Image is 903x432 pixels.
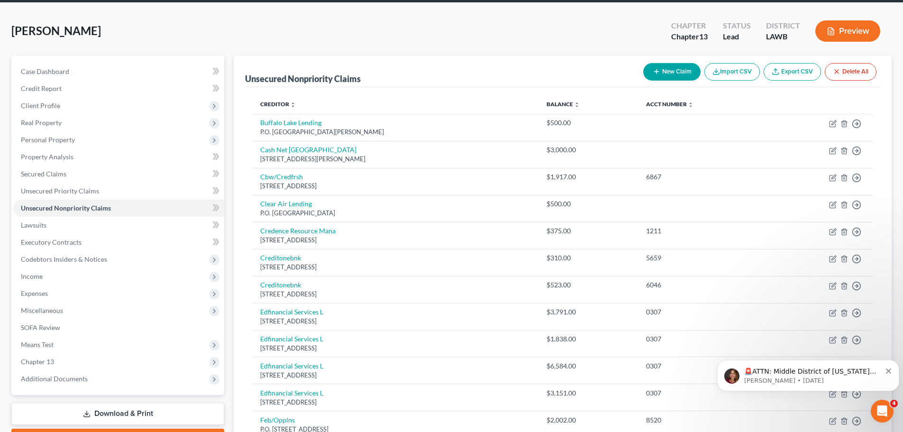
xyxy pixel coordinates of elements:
[260,335,323,343] a: Edfinancial Services L
[547,199,631,209] div: $500.00
[260,236,531,245] div: [STREET_ADDRESS]
[260,362,323,370] a: Edfinancial Services L
[646,415,760,425] div: 8520
[547,388,631,398] div: $3,151.00
[21,187,99,195] span: Unsecured Priority Claims
[260,317,531,326] div: [STREET_ADDRESS]
[646,172,760,182] div: 6867
[11,403,224,425] a: Download & Print
[260,308,323,316] a: Edfinancial Services L
[13,234,224,251] a: Executory Contracts
[671,31,708,42] div: Chapter
[643,63,701,81] button: New Claim
[871,400,894,423] iframe: Intercom live chat
[21,272,43,280] span: Income
[699,32,708,41] span: 13
[646,253,760,263] div: 5659
[260,344,531,353] div: [STREET_ADDRESS]
[260,371,531,380] div: [STREET_ADDRESS]
[646,388,760,398] div: 0307
[21,67,69,75] span: Case Dashboard
[260,416,295,424] a: Feb/Opplns
[646,101,693,108] a: Acct Number unfold_more
[671,20,708,31] div: Chapter
[723,20,751,31] div: Status
[547,334,631,344] div: $1,838.00
[260,182,531,191] div: [STREET_ADDRESS]
[13,200,224,217] a: Unsecured Nonpriority Claims
[766,20,800,31] div: District
[547,307,631,317] div: $3,791.00
[646,334,760,344] div: 0307
[260,398,531,407] div: [STREET_ADDRESS]
[21,170,66,178] span: Secured Claims
[21,358,54,366] span: Chapter 13
[646,280,760,290] div: 6046
[547,226,631,236] div: $375.00
[547,101,580,108] a: Balance unfold_more
[547,415,631,425] div: $2,002.00
[21,323,60,331] span: SOFA Review
[21,153,73,161] span: Property Analysis
[21,238,82,246] span: Executory Contracts
[21,119,62,127] span: Real Property
[21,221,46,229] span: Lawsuits
[21,255,107,263] span: Codebtors Insiders & Notices
[764,63,821,81] a: Export CSV
[547,280,631,290] div: $523.00
[260,290,531,299] div: [STREET_ADDRESS]
[21,375,88,383] span: Additional Documents
[260,200,312,208] a: Clear Air Lending
[704,63,760,81] button: Import CSV
[13,80,224,97] a: Credit Report
[21,101,60,110] span: Client Profile
[13,319,224,336] a: SOFA Review
[21,340,54,349] span: Means Test
[890,400,898,407] span: 4
[13,63,224,80] a: Case Dashboard
[646,307,760,317] div: 0307
[688,102,693,108] i: unfold_more
[260,209,531,218] div: P.O. [GEOGRAPHIC_DATA]
[646,361,760,371] div: 0307
[13,217,224,234] a: Lawsuits
[260,254,301,262] a: Creditonebnk
[260,155,531,164] div: [STREET_ADDRESS][PERSON_NAME]
[260,263,531,272] div: [STREET_ADDRESS]
[260,227,336,235] a: Credence Resource Mana
[11,24,101,37] span: [PERSON_NAME]
[547,253,631,263] div: $310.00
[21,136,75,144] span: Personal Property
[825,63,876,81] button: Delete All
[245,73,361,84] div: Unsecured Nonpriority Claims
[13,165,224,183] a: Secured Claims
[13,148,224,165] a: Property Analysis
[21,204,111,212] span: Unsecured Nonpriority Claims
[21,306,63,314] span: Miscellaneous
[547,361,631,371] div: $6,584.00
[260,281,301,289] a: Creditonebnk
[815,20,880,42] button: Preview
[260,119,321,127] a: Buffalo Lake Lending
[21,289,48,297] span: Expenses
[646,226,760,236] div: 1211
[574,102,580,108] i: unfold_more
[723,31,751,42] div: Lead
[21,84,62,92] span: Credit Report
[260,146,356,154] a: Cash Net [GEOGRAPHIC_DATA]
[260,389,323,397] a: Edfinancial Services L
[766,31,800,42] div: LAWB
[547,172,631,182] div: $1,917.00
[713,340,903,406] iframe: Intercom notifications message
[260,128,531,137] div: P.O. [GEOGRAPHIC_DATA][PERSON_NAME]
[260,101,296,108] a: Creditor unfold_more
[290,102,296,108] i: unfold_more
[260,173,303,181] a: Cbw/Credfrsh
[13,183,224,200] a: Unsecured Priority Claims
[547,145,631,155] div: $3,000.00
